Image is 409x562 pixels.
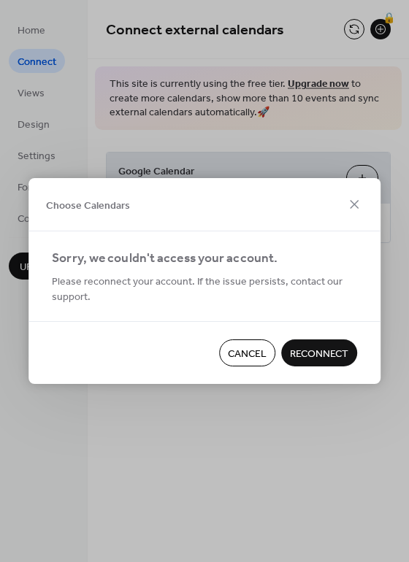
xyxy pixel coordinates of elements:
span: Choose Calendars [46,198,130,213]
button: Cancel [219,339,275,366]
span: Cancel [228,347,267,362]
span: Reconnect [290,347,348,362]
button: Reconnect [281,339,357,366]
span: Please reconnect your account. If the issue persists, contact our support. [52,274,357,305]
div: Sorry, we couldn't access your account. [52,249,354,269]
